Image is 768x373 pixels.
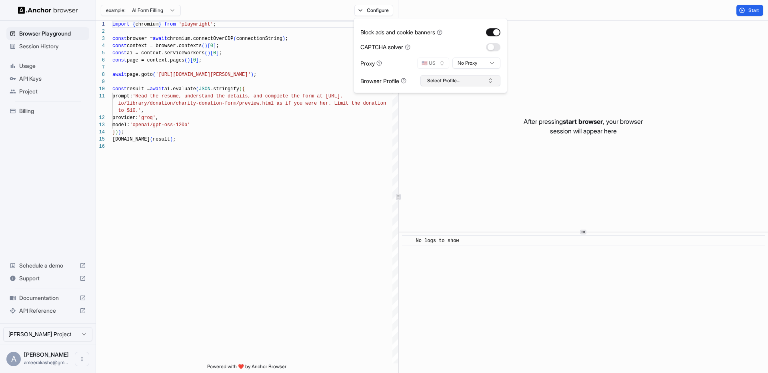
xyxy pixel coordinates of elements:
span: [DOMAIN_NAME] [112,137,150,142]
span: start browser [563,117,603,125]
button: Select Profile... [420,75,500,86]
span: model: [112,122,130,128]
div: Usage [6,60,89,72]
span: const [112,86,127,92]
span: ; [219,50,222,56]
span: ai.evaluate [164,86,196,92]
div: 12 [96,114,105,121]
span: ) [282,36,285,42]
span: const [112,50,127,56]
span: [ [190,58,193,63]
span: ) [115,129,118,135]
span: ) [251,72,254,77]
span: Start [748,7,760,14]
span: Schedule a demo [19,262,76,270]
span: '[URL][DOMAIN_NAME][PERSON_NAME]' [156,72,251,77]
span: } [112,129,115,135]
span: ( [184,58,187,63]
button: Open menu [75,352,89,366]
span: chromium [136,22,159,27]
span: connectionString [236,36,282,42]
span: ) [170,137,173,142]
span: chromium.connectOverCDP [167,36,234,42]
button: Configure [354,5,393,16]
div: 3 [96,35,105,42]
span: ; [254,72,256,77]
div: Schedule a demo [6,259,89,272]
span: } [158,22,161,27]
span: { [242,86,245,92]
div: 15 [96,136,105,143]
span: const [112,36,127,42]
span: API Keys [19,75,86,83]
span: from [164,22,176,27]
span: provider: [112,115,138,121]
img: Anchor Logo [18,6,78,14]
span: ; [285,36,288,42]
span: prompt: [112,93,132,99]
span: ) [118,129,121,135]
span: ameerakashe@gmail.com [24,359,68,365]
span: ( [202,43,204,49]
div: 13 [96,121,105,129]
div: 9 [96,78,105,85]
span: Documentation [19,294,76,302]
div: 2 [96,28,105,35]
div: Billing [6,105,89,117]
div: 5 [96,50,105,57]
span: ; [216,43,219,49]
span: 0 [193,58,196,63]
span: 0 [213,50,216,56]
span: io/library/donation/charity-donation-form/preview. [118,101,262,106]
span: Usage [19,62,86,70]
div: 11 [96,93,105,100]
span: ] [213,43,216,49]
div: Proxy [360,59,382,67]
div: 7 [96,64,105,71]
span: ( [196,86,199,92]
button: Start [736,5,763,16]
span: Billing [19,107,86,115]
div: Support [6,272,89,285]
span: context = browser.contexts [127,43,202,49]
span: Powered with ❤️ by Anchor Browser [207,363,286,373]
span: ; [173,137,176,142]
button: No Proxy [452,58,500,69]
span: ] [196,58,199,63]
div: Project [6,85,89,98]
span: 'groq' [138,115,156,121]
div: 10 [96,85,105,93]
div: 4 [96,42,105,50]
span: [ [208,43,210,49]
span: await [112,72,127,77]
span: ; [121,129,124,135]
div: 8 [96,71,105,78]
span: await [153,36,167,42]
span: Support [19,274,76,282]
div: API Keys [6,72,89,85]
span: ) [187,58,190,63]
span: 0 [210,43,213,49]
span: result [153,137,170,142]
div: 6 [96,57,105,64]
span: example: [106,7,126,14]
div: Session History [6,40,89,53]
span: , [156,115,158,121]
span: .stringify [210,86,239,92]
p: After pressing , your browser session will appear here [524,117,643,136]
span: ai = context.serviceWorkers [127,50,204,56]
div: Block ads and cookie banners [360,28,442,36]
span: ; [199,58,202,63]
div: Documentation [6,292,89,304]
span: page.goto [127,72,153,77]
span: Session History [19,42,86,50]
span: const [112,43,127,49]
span: ) [208,50,210,56]
span: ( [239,86,242,92]
span: ( [153,72,156,77]
div: CAPTCHA solver [360,43,410,51]
span: to $10.' [118,108,141,113]
span: 'openai/gpt-oss-120b' [130,122,190,128]
span: { [132,22,135,27]
span: browser = [127,36,153,42]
